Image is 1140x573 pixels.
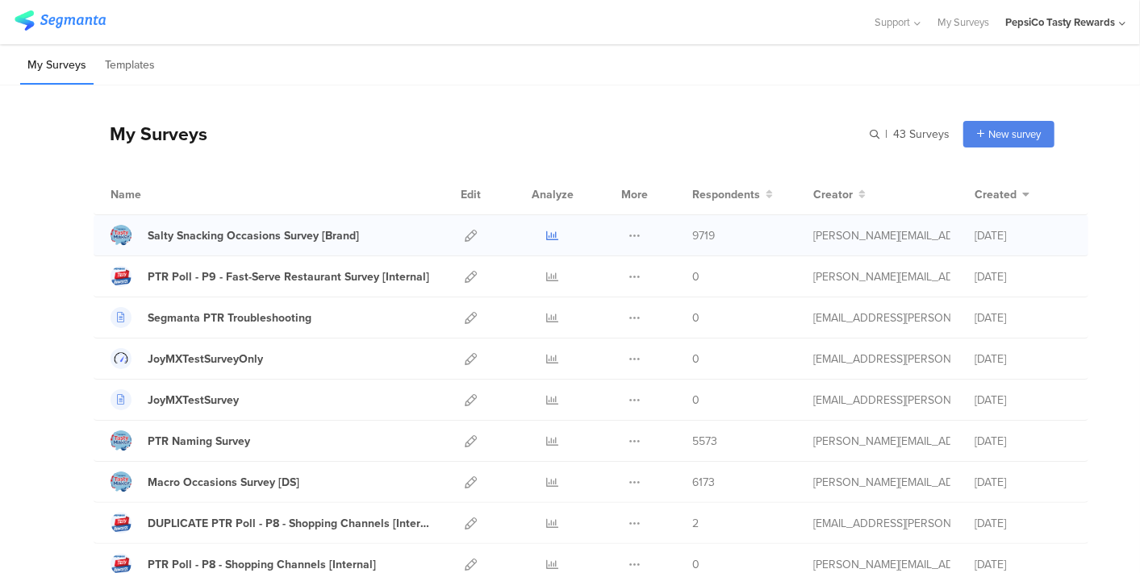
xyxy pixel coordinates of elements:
button: Created [975,186,1029,203]
div: PepsiCo Tasty Rewards [1005,15,1115,30]
div: megan.lynch@pepsico.com [813,227,950,244]
div: [DATE] [975,474,1071,491]
span: 0 [692,351,699,367]
span: 5573 [692,433,717,450]
button: Creator [813,186,866,203]
div: Name [111,186,207,203]
div: megan.lynch@pepsico.com [813,556,950,573]
span: 9719 [692,227,715,244]
span: 0 [692,392,699,409]
span: 2 [692,515,699,532]
div: Analyze [528,174,577,214]
div: More [617,174,652,214]
span: Respondents [692,186,760,203]
div: [DATE] [975,392,1071,409]
span: 0 [692,268,699,285]
a: PTR Poll - P9 - Fast-Serve Restaurant Survey [Internal] [111,266,429,287]
li: Templates [98,47,162,85]
div: PTR Poll - P8 - Shopping Channels [Internal] [148,556,376,573]
a: JoyMXTestSurvey [111,389,239,410]
div: Segmanta PTR Troubleshooting [148,309,311,326]
div: [DATE] [975,268,1071,285]
div: JoyMXTestSurvey [148,392,239,409]
div: DUPLICATE PTR Poll - P8 - Shopping Channels [Internal] - test [148,515,429,532]
img: segmanta logo [15,10,106,31]
div: andreza.godoy.contractor@pepsico.com [813,351,950,367]
span: 43 Surveys [893,126,950,143]
span: Creator [813,186,853,203]
div: andreza.godoy.contractor@pepsico.com [813,392,950,409]
a: PTR Naming Survey [111,430,250,451]
div: megan.lynch@pepsico.com [813,433,950,450]
div: PTR Poll - P9 - Fast-Serve Restaurant Survey [Internal] [148,268,429,285]
div: JoyMXTestSurveyOnly [148,351,263,367]
a: Macro Occasions Survey [DS] [111,471,299,492]
a: Salty Snacking Occasions Survey [Brand] [111,225,359,246]
a: Segmanta PTR Troubleshooting [111,307,311,328]
span: 6173 [692,474,715,491]
div: [DATE] [975,515,1071,532]
div: [DATE] [975,351,1071,367]
button: Respondents [692,186,773,203]
span: New survey [988,127,1041,142]
span: | [883,126,890,143]
div: PTR Naming Survey [148,433,250,450]
span: Created [975,186,1017,203]
div: Salty Snacking Occasions Survey [Brand] [148,227,359,244]
div: [DATE] [975,433,1071,450]
div: Macro Occasions Survey [DS] [148,474,299,491]
div: [DATE] [975,227,1071,244]
span: 0 [692,556,699,573]
div: Edit [453,174,488,214]
div: andreza.godoy.contractor@pepsico.com [813,515,950,532]
a: DUPLICATE PTR Poll - P8 - Shopping Channels [Internal] - test [111,513,429,534]
div: andreza.godoy.contractor@pepsico.com [813,309,950,326]
div: My Surveys [94,120,207,147]
div: megan.lynch@pepsico.com [813,474,950,491]
div: megan.lynch@pepsico.com [813,268,950,285]
span: 0 [692,309,699,326]
span: Support [875,15,911,30]
div: [DATE] [975,556,1071,573]
div: [DATE] [975,309,1071,326]
a: JoyMXTestSurveyOnly [111,348,263,369]
li: My Surveys [20,47,94,85]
